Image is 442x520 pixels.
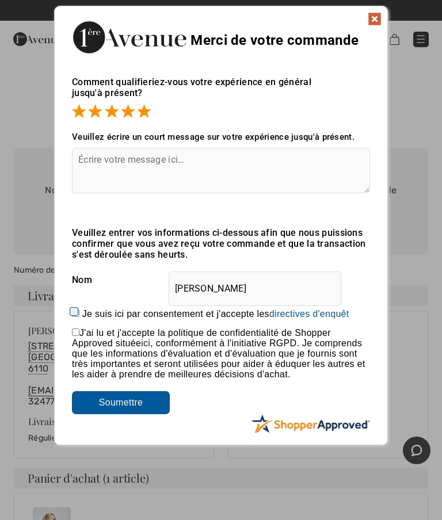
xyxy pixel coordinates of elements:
[72,65,370,120] div: Comment qualifieriez-vous votre expérience en général jusqu'à présent?
[141,338,150,348] a: ici
[72,328,365,379] span: J'ai lu et j'accepte la politique de confidentialité de Shopper Approved située , conformément à ...
[368,12,382,26] img: x
[72,18,187,56] img: Merci de votre commande
[269,309,349,319] a: directives d'enquêt
[190,32,359,48] span: Merci de votre commande
[82,309,349,319] label: Je suis ici par consentement et j'accepte les
[72,227,370,260] div: Veuillez entrer vos informations ci-dessous afin que nous puissions confirmer que vous avez reçu ...
[72,391,170,414] input: Soumettre
[72,132,370,142] div: Veuillez écrire un court message sur votre expérience jusqu'à présent.
[72,266,370,295] div: Nom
